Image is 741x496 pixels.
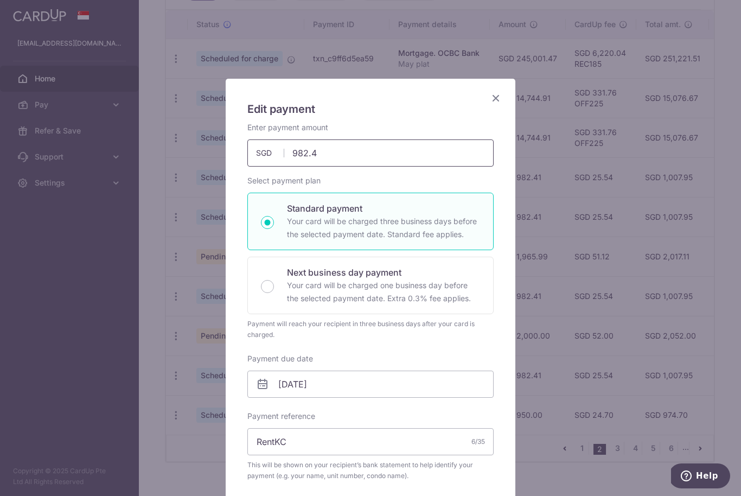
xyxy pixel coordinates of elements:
button: Close [489,92,502,105]
input: DD / MM / YYYY [247,371,494,398]
span: SGD [256,148,284,158]
input: 0.00 [247,139,494,167]
label: Payment due date [247,353,313,364]
iframe: Opens a widget where you can find more information [671,463,730,491]
p: Your card will be charged one business day before the selected payment date. Extra 0.3% fee applies. [287,279,480,305]
label: Select payment plan [247,175,321,186]
label: Payment reference [247,411,315,422]
div: 6/35 [471,436,485,447]
span: This will be shown on your recipient’s bank statement to help identify your payment (e.g. your na... [247,460,494,481]
p: Your card will be charged three business days before the selected payment date. Standard fee appl... [287,215,480,241]
p: Next business day payment [287,266,480,279]
p: Standard payment [287,202,480,215]
h5: Edit payment [247,100,494,118]
div: Payment will reach your recipient in three business days after your card is charged. [247,319,494,340]
label: Enter payment amount [247,122,328,133]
